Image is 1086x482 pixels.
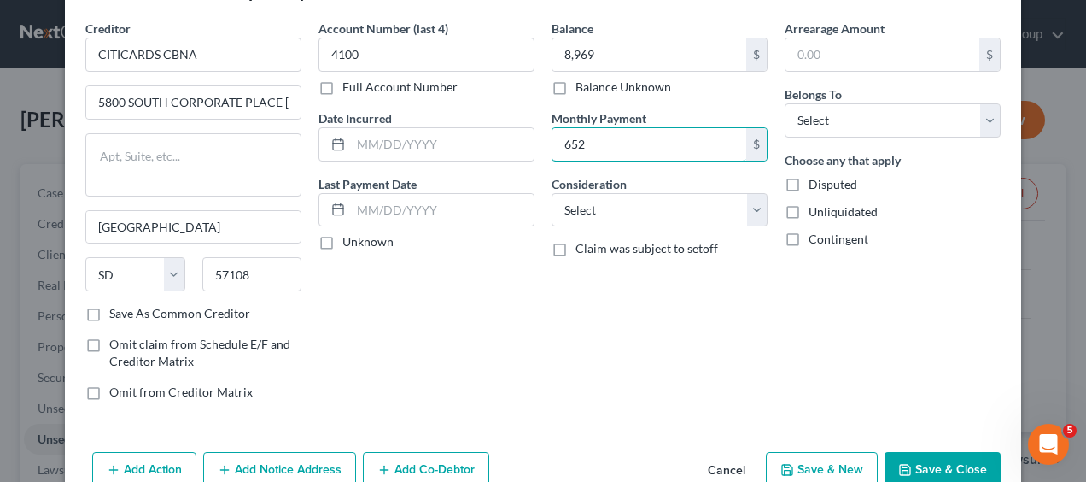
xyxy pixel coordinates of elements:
input: XXXX [318,38,534,72]
input: 0.00 [552,128,746,161]
input: Enter city... [86,211,301,244]
input: Enter address... [86,86,301,119]
label: Save As Common Creditor [109,305,250,322]
label: Choose any that apply [785,151,901,169]
label: Account Number (last 4) [318,20,448,38]
span: Unliquidated [809,204,878,219]
label: Consideration [552,175,627,193]
input: MM/DD/YYYY [351,128,534,161]
label: Unknown [342,233,394,250]
label: Balance Unknown [575,79,671,96]
span: Omit from Creditor Matrix [109,385,253,399]
input: 0.00 [552,38,746,71]
span: Creditor [85,21,131,36]
span: Omit claim from Schedule E/F and Creditor Matrix [109,337,290,368]
input: MM/DD/YYYY [351,194,534,226]
label: Monthly Payment [552,109,646,127]
label: Last Payment Date [318,175,417,193]
div: $ [746,128,767,161]
iframe: Intercom live chat [1028,424,1069,465]
label: Balance [552,20,593,38]
input: 0.00 [785,38,979,71]
div: $ [979,38,1000,71]
label: Full Account Number [342,79,458,96]
span: Disputed [809,177,857,191]
span: Contingent [809,232,868,246]
label: Arrearage Amount [785,20,885,38]
div: $ [746,38,767,71]
span: 5 [1063,424,1077,438]
input: Enter zip... [202,257,302,291]
input: Search creditor by name... [85,38,301,72]
label: Date Incurred [318,109,392,127]
span: Claim was subject to setoff [575,241,718,256]
span: Belongs To [785,87,842,102]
